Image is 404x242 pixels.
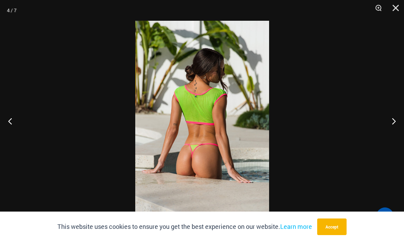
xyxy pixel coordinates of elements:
button: Accept [317,218,347,235]
p: This website uses cookies to ensure you get the best experience on our website. [57,222,312,232]
div: 4 / 7 [7,5,17,16]
button: Next [378,104,404,138]
a: Learn more [280,222,312,231]
img: Micro Mesh Lime Crush 366 Crop Top 456 Micro 05 [135,21,269,221]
